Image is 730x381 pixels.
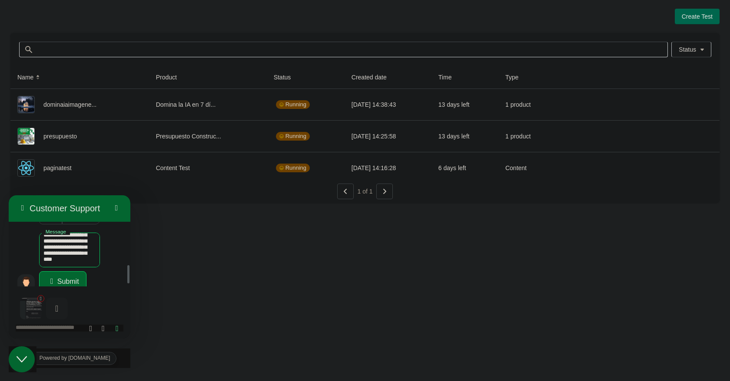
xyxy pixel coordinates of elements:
[502,69,531,85] button: Type
[357,188,372,195] span: 1 of 1
[9,346,36,372] iframe: chat widget
[14,69,46,85] button: Name
[505,96,550,113] div: 1 product
[438,159,491,177] div: 6 days left
[156,128,260,145] div: Presupuesto Construc...
[438,96,491,113] div: 13 days left
[9,195,130,338] iframe: chat widget
[352,159,425,177] div: [DATE] 14:16:28
[505,159,550,177] div: Content
[675,9,720,24] button: Create Test
[43,164,72,171] span: paginatest
[156,96,260,113] div: Domina la IA en 7 dí...
[276,164,310,172] div: Running
[438,128,491,145] div: 13 days left
[276,132,310,141] div: Running
[9,348,130,368] iframe: chat widget
[276,100,310,109] div: Running
[671,42,711,57] button: Status
[679,46,696,53] span: Status
[156,159,260,177] div: Content Test
[270,69,303,85] button: Status
[43,101,96,108] span: dominaiaimagene...
[43,133,77,140] span: presupuesto
[682,13,713,20] span: Create Test
[352,96,425,113] div: [DATE] 14:38:43
[435,69,464,85] button: Time
[505,128,550,145] div: 1 product
[352,128,425,145] div: [DATE] 14:25:58
[348,69,399,85] button: Created date
[153,69,189,85] button: Product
